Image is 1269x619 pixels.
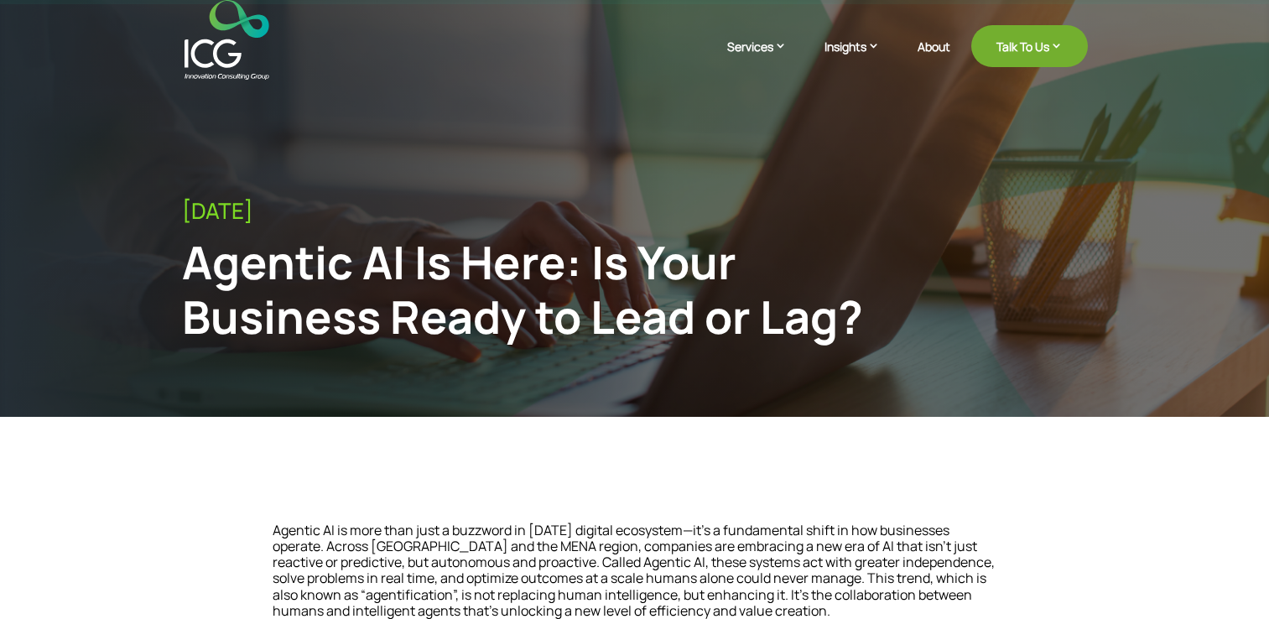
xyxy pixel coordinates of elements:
iframe: Chat Widget [1185,538,1269,619]
a: Insights [824,38,897,80]
div: [DATE] [182,198,1088,224]
div: Agentic AI Is Here: Is Your Business Ready to Lead or Lag? [182,235,880,344]
a: Services [727,38,804,80]
a: Talk To Us [971,25,1088,67]
a: About [918,40,950,80]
